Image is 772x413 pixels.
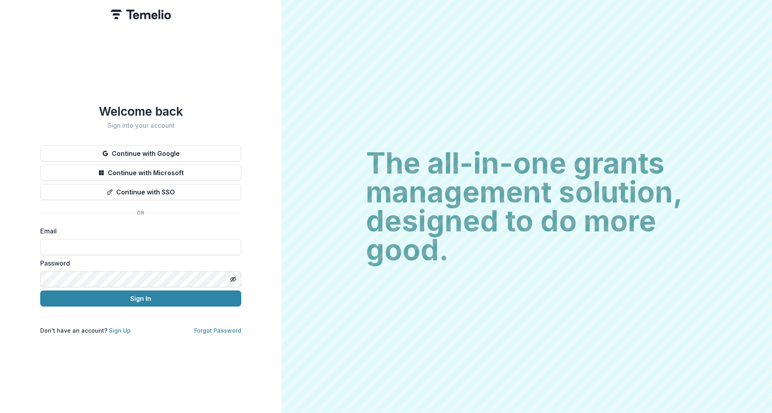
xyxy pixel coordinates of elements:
[194,327,241,334] a: Forgot Password
[40,290,241,307] button: Sign In
[227,273,240,286] button: Toggle password visibility
[40,258,236,268] label: Password
[40,165,241,181] button: Continue with Microsoft
[40,122,241,129] h2: Sign into your account
[40,226,236,236] label: Email
[40,326,131,335] p: Don't have an account?
[111,10,171,19] img: Temelio
[40,145,241,162] button: Continue with Google
[109,327,131,334] a: Sign Up
[40,104,241,119] h1: Welcome back
[40,184,241,200] button: Continue with SSO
